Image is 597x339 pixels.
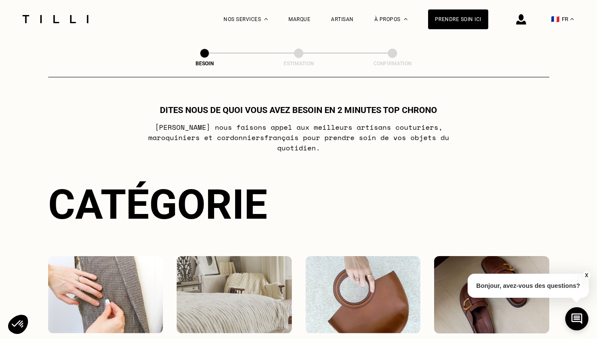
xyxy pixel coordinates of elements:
a: Marque [288,16,310,22]
div: Besoin [162,61,248,67]
img: Menu déroulant [264,18,268,20]
img: Intérieur [177,256,292,333]
a: Prendre soin ici [428,9,488,29]
div: Estimation [256,61,342,67]
h1: Dites nous de quoi vous avez besoin en 2 minutes top chrono [160,105,437,115]
div: Confirmation [349,61,435,67]
img: icône connexion [516,14,526,24]
img: Chaussures [434,256,549,333]
span: 🇫🇷 [551,15,560,23]
img: Vêtements [48,256,163,333]
img: Logo du service de couturière Tilli [19,15,92,23]
p: [PERSON_NAME] nous faisons appel aux meilleurs artisans couturiers , maroquiniers et cordonniers ... [128,122,469,153]
img: Menu déroulant à propos [404,18,407,20]
img: menu déroulant [570,18,574,20]
p: Bonjour, avez-vous des questions? [468,274,589,298]
img: Accessoires [306,256,421,333]
div: Catégorie [48,180,549,229]
button: X [582,271,591,280]
a: Artisan [331,16,354,22]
